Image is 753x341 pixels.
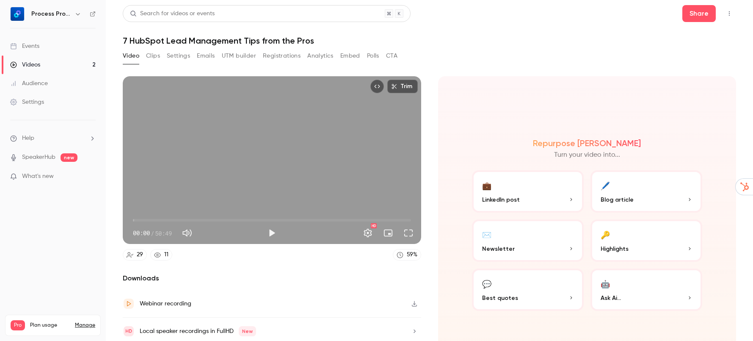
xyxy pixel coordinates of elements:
[123,36,736,46] h1: 7 HubSpot Lead Management Tips from the Pros
[601,277,610,290] div: 🤖
[239,326,256,336] span: New
[601,244,629,253] span: Highlights
[11,7,24,21] img: Process Pro Consulting
[10,134,96,143] li: help-dropdown-opener
[146,49,160,63] button: Clips
[590,219,702,262] button: 🔑Highlights
[393,249,421,261] a: 59%
[590,170,702,213] button: 🖊️Blog article
[75,322,95,329] a: Manage
[10,98,44,106] div: Settings
[590,269,702,311] button: 🤖Ask Ai...
[61,153,77,162] span: new
[123,49,139,63] button: Video
[386,49,397,63] button: CTA
[30,322,70,329] span: Plan usage
[400,225,417,241] button: Full screen
[263,49,301,63] button: Registrations
[482,228,491,241] div: ✉️
[140,326,256,336] div: Local speaker recordings in FullHD
[472,170,584,213] button: 💼LinkedIn post
[380,225,397,241] button: Turn on miniplayer
[723,7,736,20] button: Top Bar Actions
[682,5,716,22] button: Share
[22,134,34,143] span: Help
[86,173,96,180] iframe: Noticeable Trigger
[123,249,147,261] a: 29
[472,269,584,311] button: 💬Best quotes
[10,61,40,69] div: Videos
[137,250,143,259] div: 29
[359,225,376,241] button: Settings
[340,49,360,63] button: Embed
[197,49,215,63] button: Emails
[10,79,48,88] div: Audience
[123,273,421,283] h2: Downloads
[140,299,191,309] div: Webinar recording
[263,225,280,241] button: Play
[179,225,196,241] button: Mute
[482,179,491,192] div: 💼
[554,150,620,160] p: Turn your video into...
[130,9,215,18] div: Search for videos or events
[371,223,377,228] div: HD
[367,49,379,63] button: Polls
[22,153,55,162] a: SpeakerHub
[482,244,515,253] span: Newsletter
[601,195,634,204] span: Blog article
[155,229,172,238] span: 50:49
[307,49,334,63] button: Analytics
[22,172,54,181] span: What's new
[164,250,168,259] div: 11
[150,249,172,261] a: 11
[151,229,154,238] span: /
[222,49,256,63] button: UTM builder
[387,80,418,93] button: Trim
[133,229,150,238] span: 00:00
[601,228,610,241] div: 🔑
[482,294,518,302] span: Best quotes
[482,277,491,290] div: 💬
[11,320,25,330] span: Pro
[533,138,641,148] h2: Repurpose [PERSON_NAME]
[10,42,39,50] div: Events
[482,195,520,204] span: LinkedIn post
[472,219,584,262] button: ✉️Newsletter
[31,10,71,18] h6: Process Pro Consulting
[407,250,417,259] div: 59 %
[601,179,610,192] div: 🖊️
[370,80,384,93] button: Embed video
[601,294,621,302] span: Ask Ai...
[167,49,190,63] button: Settings
[133,229,172,238] div: 00:00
